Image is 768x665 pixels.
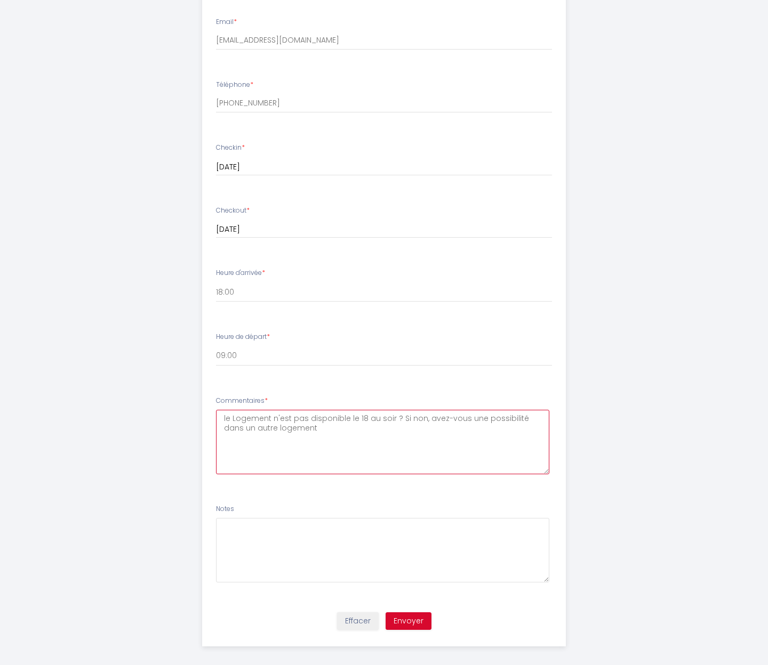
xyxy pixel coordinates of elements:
label: Email [216,17,237,27]
label: Notes [216,504,234,514]
label: Checkin [216,143,245,153]
label: Heure de départ [216,332,270,342]
label: Téléphone [216,80,253,90]
button: Envoyer [386,612,431,630]
label: Commentaires [216,396,268,406]
button: Effacer [337,612,379,630]
label: Checkout [216,206,250,216]
label: Heure d'arrivée [216,268,265,278]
